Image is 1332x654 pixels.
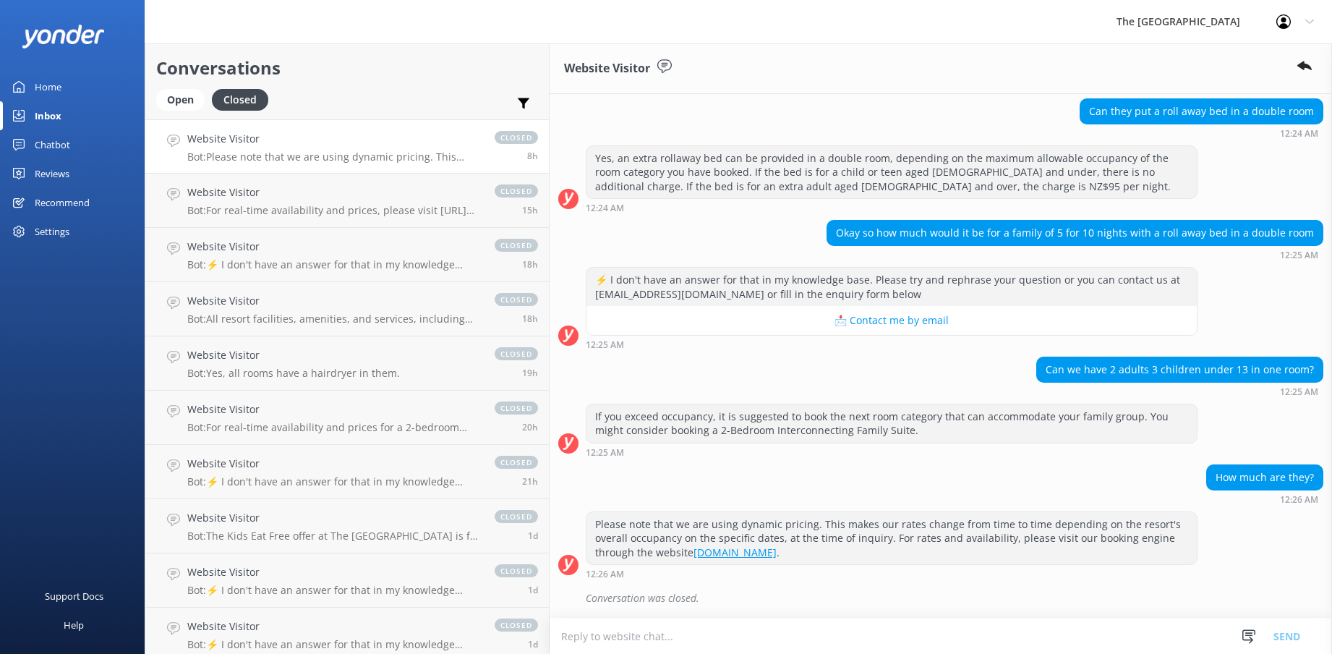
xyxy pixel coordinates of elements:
[522,421,538,433] span: Aug 19 2025 12:59pm (UTC -10:00) Pacific/Honolulu
[586,586,1323,611] div: Conversation was closed.
[522,258,538,271] span: Aug 19 2025 03:15pm (UTC -10:00) Pacific/Honolulu
[35,159,69,188] div: Reviews
[586,512,1197,565] div: Please note that we are using dynamic pricing. This makes our rates change from time to time depe...
[156,54,538,82] h2: Conversations
[145,282,549,336] a: Website VisitorBot:All resort facilities, amenities, and services, including the restaurant, are ...
[187,619,480,634] h4: Website Visitor
[586,341,624,349] strong: 12:25 AM
[527,150,538,162] span: Aug 20 2025 12:26am (UTC -10:00) Pacific/Honolulu
[187,131,480,147] h4: Website Visitor
[187,184,480,200] h4: Website Visitor
[187,313,480,326] p: Bot: All resort facilities, amenities, and services, including the restaurant, are reserved exclu...
[522,475,538,488] span: Aug 19 2025 11:58am (UTC -10:00) Pacific/Honolulu
[522,367,538,379] span: Aug 19 2025 01:27pm (UTC -10:00) Pacific/Honolulu
[145,119,549,174] a: Website VisitorBot:Please note that we are using dynamic pricing. This makes our rates change fro...
[187,421,480,434] p: Bot: For real-time availability and prices for a 2-bedroom accommodation, please visit [URL][DOMA...
[586,306,1197,335] button: 📩 Contact me by email
[586,449,624,457] strong: 12:25 AM
[528,584,538,596] span: Aug 18 2025 11:34pm (UTC -10:00) Pacific/Honolulu
[187,293,480,309] h4: Website Visitor
[827,250,1323,260] div: Aug 20 2025 12:25am (UTC -10:00) Pacific/Honolulu
[187,638,480,651] p: Bot: ⚡ I don't have an answer for that in my knowledge base. Please try and rephrase your questio...
[827,221,1323,245] div: Okay so how much would it be for a family of 5 for 10 nights with a roll away bed in a double room
[586,447,1197,457] div: Aug 20 2025 12:25am (UTC -10:00) Pacific/Honolulu
[35,217,69,246] div: Settings
[145,553,549,608] a: Website VisitorBot:⚡ I don't have an answer for that in my knowledge base. Please try and rephras...
[586,339,1197,349] div: Aug 20 2025 12:25am (UTC -10:00) Pacific/Honolulu
[495,619,538,632] span: closed
[145,499,549,553] a: Website VisitorBot:The Kids Eat Free offer at The [GEOGRAPHIC_DATA] is for children aged [DEMOGRA...
[35,72,61,101] div: Home
[187,510,480,526] h4: Website Visitor
[212,91,276,107] a: Closed
[586,204,624,213] strong: 12:24 AM
[1206,494,1323,504] div: Aug 20 2025 12:26am (UTC -10:00) Pacific/Honolulu
[187,564,480,580] h4: Website Visitor
[495,131,538,144] span: closed
[35,130,70,159] div: Chatbot
[187,456,480,472] h4: Website Visitor
[22,25,105,48] img: yonder-white-logo.png
[145,445,549,499] a: Website VisitorBot:⚡ I don't have an answer for that in my knowledge base. Please try and rephras...
[35,188,90,217] div: Recommend
[145,391,549,445] a: Website VisitorBot:For real-time availability and prices for a 2-bedroom accommodation, please vi...
[586,203,1197,213] div: Aug 20 2025 12:24am (UTC -10:00) Pacific/Honolulu
[187,239,480,255] h4: Website Visitor
[187,475,480,488] p: Bot: ⚡ I don't have an answer for that in my knowledge base. Please try and rephrase your questio...
[187,204,480,217] p: Bot: For real-time availability and prices, please visit [URL][DOMAIN_NAME].
[187,402,480,417] h4: Website Visitor
[495,564,538,577] span: closed
[586,570,624,579] strong: 12:26 AM
[1080,99,1323,124] div: Can they put a roll away bed in a double room
[586,268,1197,306] div: ⚡ I don't have an answer for that in my knowledge base. Please try and rephrase your question or ...
[187,150,480,163] p: Bot: Please note that we are using dynamic pricing. This makes our rates change from time to time...
[495,293,538,306] span: closed
[187,367,400,380] p: Bot: Yes, all rooms have a hairdryer in them.
[64,611,84,640] div: Help
[187,530,480,543] p: Bot: The Kids Eat Free offer at The [GEOGRAPHIC_DATA] is for children aged [DEMOGRAPHIC_DATA] and...
[522,313,538,325] span: Aug 19 2025 02:28pm (UTC -10:00) Pacific/Honolulu
[495,184,538,198] span: closed
[187,584,480,597] p: Bot: ⚡ I don't have an answer for that in my knowledge base. Please try and rephrase your questio...
[1036,386,1323,396] div: Aug 20 2025 12:25am (UTC -10:00) Pacific/Honolulu
[1207,465,1323,490] div: How much are they?
[145,228,549,282] a: Website VisitorBot:⚡ I don't have an answer for that in my knowledge base. Please try and rephras...
[495,239,538,252] span: closed
[564,59,650,78] h3: Website Visitor
[495,402,538,415] span: closed
[156,91,212,107] a: Open
[495,510,538,523] span: closed
[528,530,538,542] span: Aug 19 2025 01:34am (UTC -10:00) Pacific/Honolulu
[522,204,538,216] span: Aug 19 2025 06:14pm (UTC -10:00) Pacific/Honolulu
[1280,251,1318,260] strong: 12:25 AM
[495,347,538,360] span: closed
[156,89,205,111] div: Open
[1037,357,1323,382] div: Can we have 2 adults 3 children under 13 in one room?
[586,146,1197,199] div: Yes, an extra rollaway bed can be provided in a double room, depending on the maximum allowable o...
[1280,129,1318,138] strong: 12:24 AM
[586,404,1197,443] div: If you exceed occupancy, it is suggested to book the next room category that can accommodate your...
[212,89,268,111] div: Closed
[1280,496,1318,504] strong: 12:26 AM
[145,336,549,391] a: Website VisitorBot:Yes, all rooms have a hairdryer in them.closed19h
[145,174,549,228] a: Website VisitorBot:For real-time availability and prices, please visit [URL][DOMAIN_NAME].closed15h
[1280,388,1318,396] strong: 12:25 AM
[45,582,103,611] div: Support Docs
[187,258,480,271] p: Bot: ⚡ I don't have an answer for that in my knowledge base. Please try and rephrase your questio...
[693,545,777,559] a: [DOMAIN_NAME]
[558,586,1323,611] div: 2025-08-20T17:55:12.028
[495,456,538,469] span: closed
[35,101,61,130] div: Inbox
[187,347,400,363] h4: Website Visitor
[586,569,1197,579] div: Aug 20 2025 12:26am (UTC -10:00) Pacific/Honolulu
[528,638,538,650] span: Aug 18 2025 10:56pm (UTC -10:00) Pacific/Honolulu
[1080,128,1323,138] div: Aug 20 2025 12:24am (UTC -10:00) Pacific/Honolulu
